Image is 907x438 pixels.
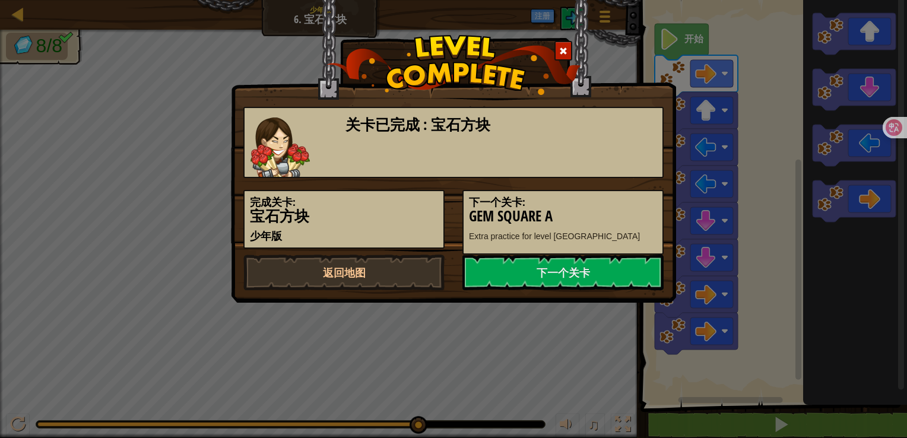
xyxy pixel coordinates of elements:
[326,35,581,95] img: level_complete.png
[250,196,438,208] h5: 完成关卡:
[243,255,445,290] a: 返回地图
[469,208,657,224] h3: Gem Square A
[250,230,438,242] h5: 少年版
[469,230,657,242] p: Extra practice for level [GEOGRAPHIC_DATA]
[462,255,664,290] a: 下一个关卡
[250,118,310,177] img: guardian.png
[345,117,657,133] h3: 关卡已完成 : 宝石方块
[469,196,657,208] h5: 下一个关卡:
[250,208,438,224] h3: 宝石方块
